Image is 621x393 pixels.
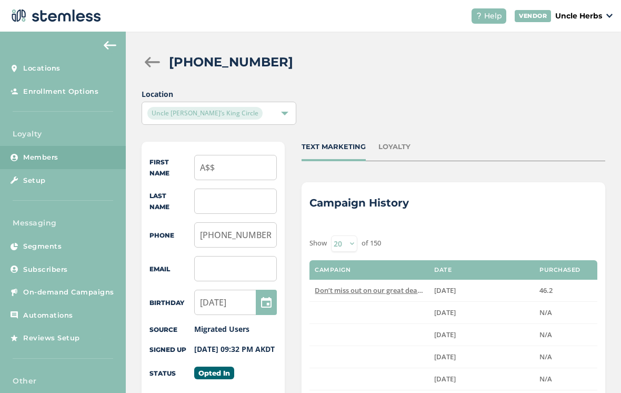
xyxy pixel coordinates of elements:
div: VENDOR [515,10,551,22]
img: logo-dark-0685b13c.svg [8,5,101,26]
label: Location [142,89,296,100]
label: Show [309,238,327,249]
span: [DATE] [434,308,456,317]
img: icon-arrow-back-accent-c549486e.svg [104,41,116,50]
label: Don’t miss out on our great deals at Uncle Herb’s! Click the link to see our sales for the day! R... [315,286,424,295]
label: 46.2 [539,286,592,295]
h2: [PHONE_NUMBER] [169,53,293,72]
span: Automations [23,310,73,321]
label: First Name [149,158,169,177]
label: [DATE] 09:32 PM AKDT [194,344,275,354]
label: Campaign [315,267,350,273]
label: Jan 17 2025 [434,352,529,361]
label: Signed up [149,346,186,353]
label: Opted In [194,367,234,379]
span: Help [484,11,502,22]
label: Jan 20 2025 [434,330,529,339]
label: N/A [539,352,592,361]
span: Reviews Setup [23,333,80,343]
label: Apr 17 2025 [434,286,529,295]
span: [DATE] [434,352,456,361]
span: N/A [539,374,552,384]
label: Purchased [539,267,580,273]
div: LOYALTY [378,142,410,152]
h3: Campaign History [309,195,409,210]
span: Uncle [PERSON_NAME]’s King Circle [147,107,263,120]
iframe: Chat Widget [568,342,621,393]
label: Birthday [149,299,184,307]
span: Locations [23,63,61,74]
span: Subscribers [23,264,68,275]
label: Email [149,265,170,273]
span: Setup [23,175,46,186]
label: Source [149,326,177,333]
span: N/A [539,330,552,339]
label: N/A [539,375,592,384]
span: N/A [539,352,552,361]
div: TEXT MARKETING [302,142,366,152]
label: Phone [149,231,174,239]
p: Uncle Herbs [555,11,602,22]
img: icon-help-white-03924b79.svg [476,13,482,19]
img: icon_down-arrow-small-66adaf34.svg [606,14,613,18]
label: Status [149,369,176,377]
label: Migrated Users [194,324,249,334]
label: Date [434,267,452,273]
span: 46.2 [539,286,553,295]
span: N/A [539,308,552,317]
img: glitter-stars-b7820f95.gif [88,328,109,349]
label: N/A [539,330,592,339]
span: Segments [23,241,62,252]
label: Jan 21 2025 [434,308,529,317]
input: MM/DD/YYYY [194,290,277,315]
span: On-demand Campaigns [23,287,114,298]
label: N/A [539,308,592,317]
label: Last Name [149,192,169,211]
span: [DATE] [434,330,456,339]
span: [DATE] [434,286,456,295]
span: [DATE] [434,374,456,384]
label: Jan 10 2025 [434,375,529,384]
span: Members [23,152,58,163]
span: Enrollment Options [23,86,98,97]
label: of 150 [362,238,381,249]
